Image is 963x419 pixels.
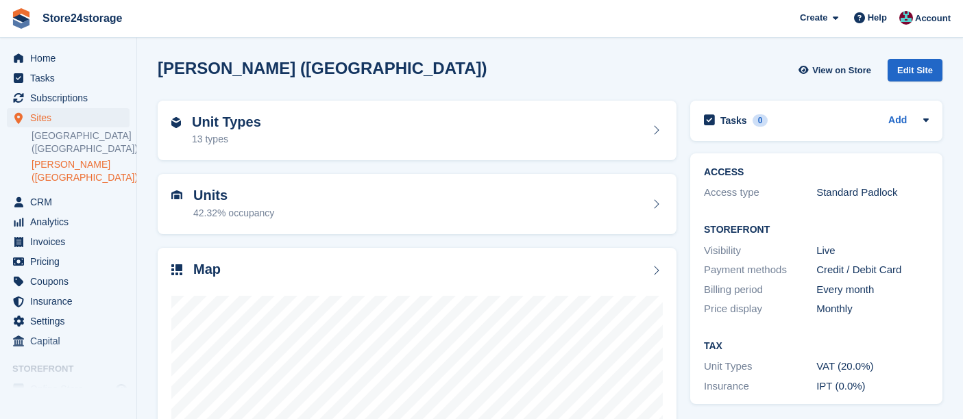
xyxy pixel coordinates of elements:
div: VAT (20.0%) [816,359,929,374]
div: IPT (0.0%) [816,379,929,394]
div: Monthly [816,301,929,317]
span: Sites [30,108,112,127]
a: Units 42.32% occupancy [158,174,676,234]
h2: Map [193,262,221,277]
span: Subscriptions [30,88,112,107]
a: Preview store [113,381,130,397]
span: Insurance [30,292,112,311]
a: Add [888,113,907,129]
div: Payment methods [704,262,816,278]
div: Billing period [704,282,816,298]
span: Analytics [30,212,112,231]
span: Coupons [30,272,112,291]
a: menu [7,49,130,68]
span: Capital [30,331,112,351]
span: Account [915,12,951,25]
span: Invoices [30,232,112,251]
span: Create [800,11,827,25]
a: Store24storage [37,7,128,29]
a: menu [7,108,130,127]
a: Edit Site [888,59,942,87]
div: Unit Types [704,359,816,374]
h2: [PERSON_NAME] ([GEOGRAPHIC_DATA]) [158,59,487,77]
h2: Tax [704,341,929,352]
span: CRM [30,192,112,212]
h2: Unit Types [192,114,261,130]
img: stora-icon-8386f47178a22dfd0bd8f6a31ec36ba5ce8667c1dd55bd0f319d3a0aa187defe.svg [11,8,32,29]
div: Price display [704,301,816,317]
a: menu [7,312,130,331]
h2: Tasks [720,114,747,127]
a: View on Store [796,59,877,81]
a: [GEOGRAPHIC_DATA] ([GEOGRAPHIC_DATA]) [32,129,130,155]
span: Help [868,11,887,25]
img: unit-type-icn-2b2737a686de81e16bb02015468b77c625bbabd49415b5ef34ead5e3b44a266d.svg [171,117,181,128]
a: menu [7,232,130,251]
h2: ACCESS [704,167,929,178]
span: Settings [30,312,112,331]
div: 42.32% occupancy [193,206,274,220]
img: unit-icn-7be61d7bf1b0ce9d3e12c5938cc71ed9869f7b940bace4675aadf7bd6d80202e.svg [171,190,182,200]
a: [PERSON_NAME] ([GEOGRAPHIC_DATA]) [32,158,130,184]
h2: Storefront [704,225,929,236]
div: Edit Site [888,59,942,81]
div: 13 types [192,132,261,147]
a: menu [7,68,130,88]
div: Access type [704,185,816,201]
div: Live [816,243,929,259]
a: menu [7,88,130,107]
span: Online Store [30,379,112,398]
span: Storefront [12,362,136,376]
div: Visibility [704,243,816,259]
h2: Units [193,188,274,203]
a: menu [7,272,130,291]
a: menu [7,379,130,398]
span: Tasks [30,68,112,88]
img: George [899,11,913,25]
a: menu [7,252,130,271]
a: menu [7,212,130,231]
div: Credit / Debit Card [816,262,929,278]
div: Standard Padlock [816,185,929,201]
a: menu [7,192,130,212]
div: 0 [753,114,768,127]
div: Insurance [704,379,816,394]
a: menu [7,292,130,311]
div: Every month [816,282,929,298]
a: menu [7,331,130,351]
span: Home [30,49,112,68]
img: map-icn-33ee37083ee616e46c38cad1a60f524a97daa1e2b2c8c0bc3eb3415660979fc1.svg [171,264,182,275]
span: View on Store [812,64,871,77]
span: Pricing [30,252,112,271]
a: Unit Types 13 types [158,101,676,161]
